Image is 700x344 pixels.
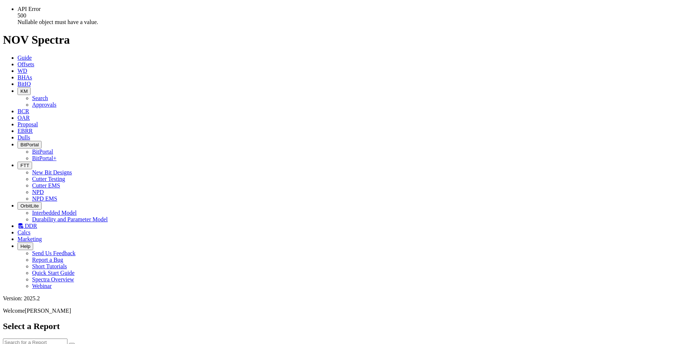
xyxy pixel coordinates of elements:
[32,276,74,282] a: Spectra Overview
[17,229,31,236] a: Calcs
[17,108,29,114] a: BCR
[32,189,44,195] a: NPD
[32,216,108,222] a: Durability and Parameter Model
[17,141,42,149] button: BitPortal
[17,6,98,25] span: API Error 500 Nullable object must have a value.
[17,81,31,87] a: BitIQ
[17,74,32,80] a: BHAs
[25,223,37,229] span: DDR
[17,242,33,250] button: Help
[17,68,27,74] a: WD
[32,250,75,256] a: Send Us Feedback
[17,55,32,61] a: Guide
[3,308,697,314] p: Welcome
[32,176,65,182] a: Cutter Testing
[20,244,30,249] span: Help
[20,203,39,209] span: OrbitLite
[32,155,57,161] a: BitPortal+
[17,162,32,169] button: FTT
[17,87,31,95] button: KM
[17,61,34,67] a: Offsets
[32,270,74,276] a: Quick Start Guide
[20,88,28,94] span: KM
[32,95,48,101] a: Search
[17,115,30,121] a: OAR
[17,121,38,127] a: Proposal
[3,33,697,47] h1: NOV Spectra
[17,202,42,210] button: OrbitLite
[17,236,42,242] a: Marketing
[17,223,37,229] a: DDR
[20,142,39,147] span: BitPortal
[3,321,697,331] h2: Select a Report
[32,169,72,175] a: New Bit Designs
[32,149,53,155] a: BitPortal
[32,195,57,202] a: NPD EMS
[17,128,33,134] a: EBRR
[32,263,67,269] a: Short Tutorials
[32,257,63,263] a: Report a Bug
[32,102,57,108] a: Approvals
[32,283,52,289] a: Webinar
[25,308,71,314] span: [PERSON_NAME]
[3,295,697,302] div: Version: 2025.2
[32,182,60,189] a: Cutter EMS
[17,134,30,141] a: Dulls
[20,163,29,168] span: FTT
[32,210,77,216] a: Interbedded Model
